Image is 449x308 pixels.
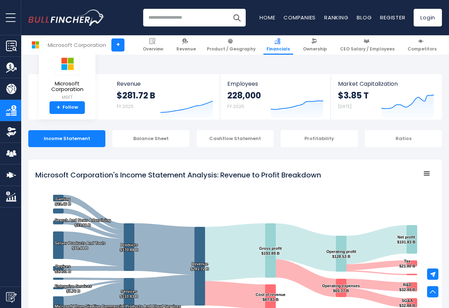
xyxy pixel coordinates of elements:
[331,74,441,120] a: Market Capitalization $3.85 T [DATE]
[326,249,356,259] text: Operating profit $128.53 B
[207,46,256,52] span: Product / Geography
[404,35,440,55] a: Competitors
[35,170,321,180] tspan: Microsoft Corporation's Income Statement Analysis: Revenue to Profit Breakdown
[55,284,92,293] text: Enterprise Services $7.76 B
[399,298,415,308] text: SG&A $32.88 B
[281,130,358,147] div: Profitability
[284,14,316,21] a: Companies
[380,14,405,21] a: Register
[227,103,244,109] small: FY 2025
[28,10,104,26] a: Go to homepage
[303,46,327,52] span: Ownership
[260,14,275,21] a: Home
[267,46,290,52] span: Financials
[6,127,17,137] img: Ownership
[55,52,80,76] img: MSFT logo
[408,46,437,52] span: Competitors
[228,9,246,26] button: Search
[49,101,85,114] a: +Follow
[28,10,105,26] img: Bullfincher logo
[55,241,105,250] text: Server Products And Tools $98.44 B
[324,14,348,21] a: Ranking
[117,103,134,109] small: FY 2025
[338,80,434,87] span: Market Capitalization
[120,289,138,298] text: Services $110.83 B
[176,46,196,52] span: Revenue
[357,14,372,21] a: Blog
[120,243,138,252] text: Products $170.89 B
[399,259,415,268] text: Tax $21.80 B
[204,35,259,55] a: Product / Geography
[110,74,220,120] a: Revenue $281.72 B FY 2025
[111,38,124,52] a: +
[340,46,395,52] span: CEO Salary / Employees
[322,284,360,293] text: Operating expenses $65.37 B
[227,90,261,101] strong: 228,000
[365,130,442,147] div: Ratios
[263,35,293,55] a: Financials
[48,41,106,49] div: Microsoft Corporation
[338,90,369,101] strong: $3.85 T
[173,35,199,55] a: Revenue
[338,103,351,109] small: [DATE]
[45,81,90,92] span: Microsoft Corporation
[140,35,167,55] a: Overview
[399,283,415,292] text: R&D $32.49 B
[143,46,163,52] span: Overview
[117,90,155,101] strong: $281.72 B
[414,9,442,26] a: Login
[112,130,189,147] div: Balance Sheet
[337,35,398,55] a: CEO Salary / Employees
[259,246,282,255] text: Gross profit $193.89 B
[117,80,213,87] span: Revenue
[55,264,71,273] text: Devices $17.31 B
[220,74,330,120] a: Employees 228,000 FY 2025
[44,52,90,101] a: Microsoft Corporation MSFT
[300,35,330,55] a: Ownership
[191,262,209,271] text: Revenue $281.72 B
[55,197,71,206] text: Gaming $23.46 B
[57,104,60,111] strong: +
[45,94,90,101] small: MSFT
[28,130,105,147] div: Income Statement
[197,130,274,147] div: Cashflow Statement
[55,218,111,227] text: Search And News Advertising $13.88 B
[256,292,286,302] text: Cost of revenue $87.83 B
[227,80,323,87] span: Employees
[29,38,42,52] img: MSFT logo
[397,235,415,244] text: Net profit $101.83 B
